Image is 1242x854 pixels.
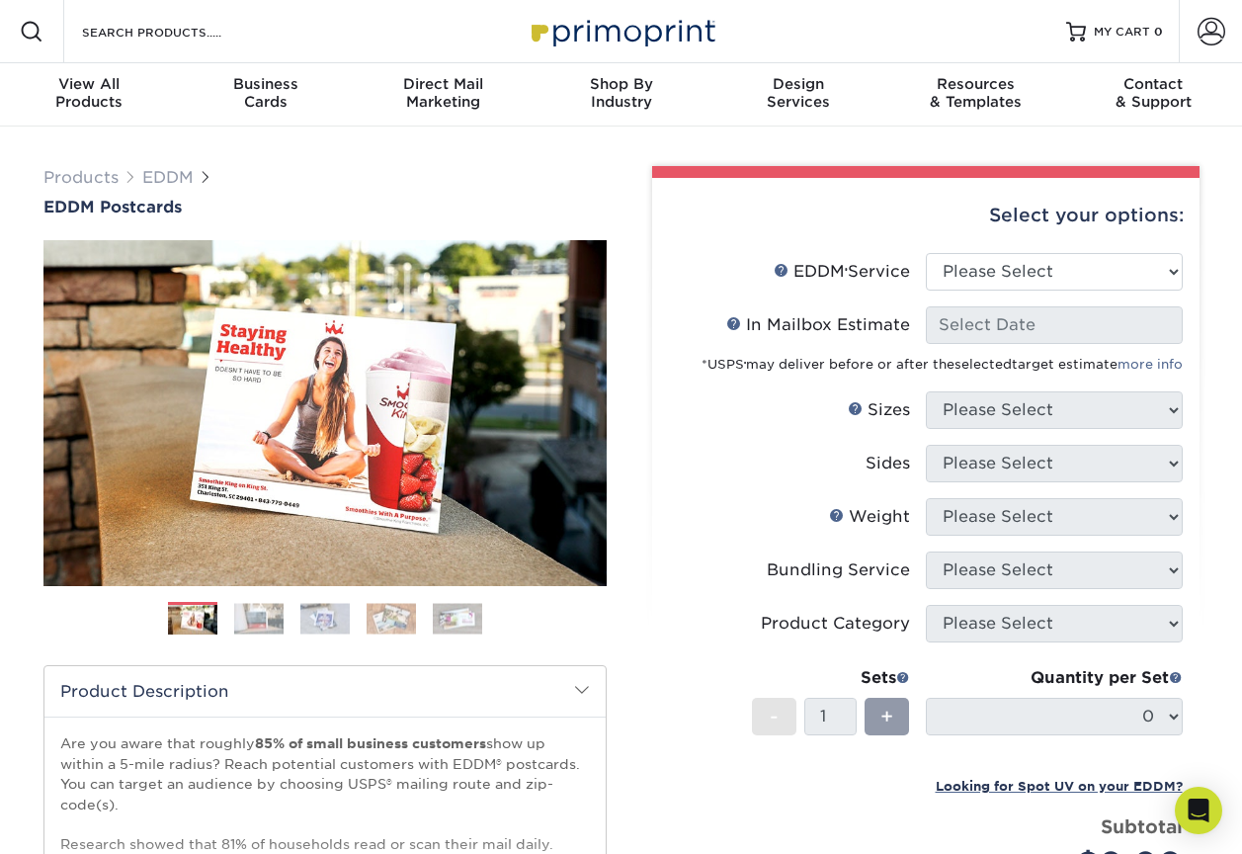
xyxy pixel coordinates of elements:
[355,75,533,93] span: Direct Mail
[178,75,356,111] div: Cards
[178,75,356,93] span: Business
[234,603,284,634] img: EDDM 02
[880,702,893,731] span: +
[1064,75,1242,111] div: & Support
[43,198,607,216] a: EDDM Postcards
[43,218,607,608] img: EDDM Postcards 01
[178,63,356,127] a: BusinessCards
[887,75,1065,111] div: & Templates
[533,63,710,127] a: Shop ByIndustry
[887,75,1065,93] span: Resources
[533,75,710,111] div: Industry
[1118,357,1183,372] a: more info
[926,666,1183,690] div: Quantity per Set
[433,603,482,634] img: EDDM 05
[774,260,910,284] div: EDDM Service
[726,313,910,337] div: In Mailbox Estimate
[1064,75,1242,93] span: Contact
[523,10,720,52] img: Primoprint
[702,357,1183,372] small: *USPS may deliver before or after the target estimate
[767,558,910,582] div: Bundling Service
[300,603,350,634] img: EDDM 03
[1094,24,1150,41] span: MY CART
[744,361,746,367] sup: ®
[168,603,217,638] img: EDDM 01
[1101,815,1183,837] strong: Subtotal
[829,505,910,529] div: Weight
[845,267,848,275] sup: ®
[887,63,1065,127] a: Resources& Templates
[936,776,1183,795] a: Looking for Spot UV on your EDDM?
[355,63,533,127] a: Direct MailMarketing
[367,603,416,634] img: EDDM 04
[936,779,1183,794] small: Looking for Spot UV on your EDDM?
[709,75,887,93] span: Design
[668,178,1184,253] div: Select your options:
[43,198,182,216] span: EDDM Postcards
[848,398,910,422] div: Sizes
[926,306,1183,344] input: Select Date
[770,702,779,731] span: -
[355,75,533,111] div: Marketing
[1064,63,1242,127] a: Contact& Support
[44,666,606,717] h2: Product Description
[752,666,910,690] div: Sets
[43,168,119,187] a: Products
[954,357,1012,372] span: selected
[866,452,910,475] div: Sides
[709,63,887,127] a: DesignServices
[1175,787,1222,834] div: Open Intercom Messenger
[761,612,910,636] div: Product Category
[80,20,273,43] input: SEARCH PRODUCTS.....
[533,75,710,93] span: Shop By
[255,735,486,751] strong: 85% of small business customers
[709,75,887,111] div: Services
[142,168,194,187] a: EDDM
[1154,25,1163,39] span: 0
